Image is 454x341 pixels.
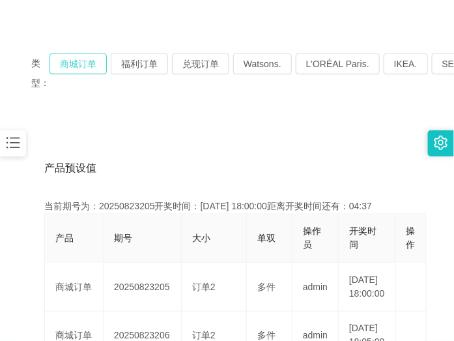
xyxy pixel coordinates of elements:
td: [DATE] 18:00:00 [339,263,396,312]
span: 操作员 [303,226,321,250]
span: 大小 [192,233,210,243]
span: 开奖时间 [349,226,376,250]
div: 当前期号为：20250823205开奖时间：[DATE] 18:00:00距离开奖时间还有：04:37 [44,200,410,213]
button: 福利订单 [111,53,168,74]
span: 订单2 [192,331,216,341]
td: 20250823205 [104,263,182,312]
button: Watsons. [233,53,292,74]
i: 图标: bars [5,134,21,151]
span: 期号 [114,233,132,243]
span: 类型： [31,53,50,93]
button: 兑现订单 [172,53,229,74]
span: 多件 [257,282,276,292]
td: 商城订单 [45,263,104,312]
span: 多件 [257,331,276,341]
span: 产品 [55,233,74,243]
td: admin [292,263,339,312]
span: 单双 [257,233,276,243]
span: 订单2 [192,282,216,292]
button: 商城订单 [50,53,107,74]
span: 产品预设值 [44,160,96,176]
span: 操作 [406,226,416,250]
button: IKEA. [384,53,428,74]
button: L'ORÉAL Paris. [296,53,380,74]
i: 图标: setting [434,136,448,150]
